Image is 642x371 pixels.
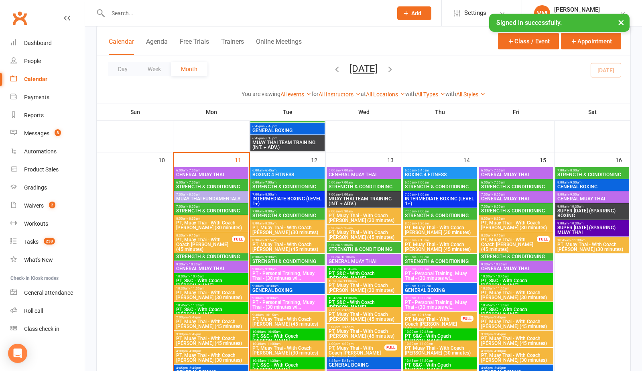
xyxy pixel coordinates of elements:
[481,172,552,177] span: GENERAL MUAY THAI
[540,153,554,166] div: 15
[404,181,475,184] span: 6:00am
[404,184,475,189] span: STRENGTH & CONDITIONING
[252,346,323,355] span: PT, Muay Thai - With Coach [PERSON_NAME] (30 minutes)
[492,263,507,266] span: - 10:30am
[404,193,475,196] span: 7:00am
[494,304,509,307] span: - 11:30am
[494,275,509,278] span: - 10:45am
[252,196,323,206] span: INTERMEDIATE BOXING (LEVEL 1+)
[24,58,41,64] div: People
[328,267,399,271] span: 10:00am
[557,169,628,172] span: 7:00am
[481,184,552,189] span: STRENGTH & CONDITIONING
[328,169,399,172] span: 6:00am
[176,205,247,208] span: 7:00am
[252,242,323,252] span: PT, Muay Thai - With Coach [PERSON_NAME] (45 minutes)
[481,307,552,317] span: PT, S&C - With Coach [PERSON_NAME]
[569,193,581,196] span: - 9:00am
[232,236,245,242] div: FULL
[252,210,323,213] span: 7:00am
[404,300,475,310] span: PT - Personal Training, Muay Thai - (30 minutes wi...
[342,267,357,271] span: - 10:45am
[328,247,399,252] span: STRENGTH & CONDITIONING
[252,317,323,326] span: PT, Muay Thai - With Coach [PERSON_NAME] (45 minutes)
[252,313,323,317] span: 9:30am
[252,116,323,121] span: STRENGTH & CONDITIONING
[328,296,399,300] span: 10:45am
[189,275,204,278] span: - 10:45am
[416,91,445,98] a: All Types
[404,296,475,300] span: 9:30am
[176,290,247,300] span: PT, Muay Thai - With Coach [PERSON_NAME] (30 minutes)
[481,275,552,278] span: 10:00am
[252,296,323,300] span: 9:30am
[416,169,429,172] span: - 6:45am
[569,181,581,184] span: - 9:00am
[384,344,397,351] div: FULL
[252,140,323,150] span: MUAY THAI TEAM TRAINING (INT. + ADV.)
[176,237,232,252] span: PT, Muay Thai - With Coach [PERSON_NAME] (45 minutes)
[405,91,416,97] strong: with
[24,148,57,155] div: Automations
[311,153,325,166] div: 12
[252,342,323,346] span: 10:30am
[328,230,399,240] span: PT, Muay Thai - With Coach [PERSON_NAME] (45 minutes)
[176,208,247,213] span: STRENGTH & CONDITIONING
[24,257,53,263] div: What's New
[250,104,326,120] th: Tue
[264,193,276,196] span: - 8:00am
[24,202,44,209] div: Waivers
[404,271,475,281] span: PT - Personal Training, Muay Thai - (30 minutes wi...
[187,205,200,208] span: - 8:00am
[10,88,85,106] a: Payments
[252,288,323,293] span: GENERAL BOXING
[328,243,399,247] span: 8:30am
[404,313,461,317] span: 9:30am
[328,329,399,338] span: PT, Muay Thai - With Coach [PERSON_NAME] (45 minutes)
[557,196,628,201] span: GENERAL MUAY THAI
[416,193,429,196] span: - 8:00am
[264,124,277,128] span: - 7:45pm
[235,153,249,166] div: 11
[328,255,399,259] span: 9:30am
[496,19,562,26] span: Signed in successfully.
[464,4,486,22] span: Settings
[24,289,73,296] div: General attendance
[176,316,247,319] span: 2:00pm
[478,104,555,120] th: Fri
[554,6,620,13] div: [PERSON_NAME]
[404,172,475,177] span: BOXING 4 FITNESS
[349,63,378,74] button: [DATE]
[187,169,200,172] span: - 7:00am
[176,287,247,290] span: 10:30am
[138,62,171,76] button: Week
[252,238,323,242] span: 8:30am
[24,166,59,173] div: Product Sales
[187,193,200,196] span: - 8:00am
[481,193,552,196] span: 7:00am
[557,181,628,184] span: 8:00am
[481,336,552,346] span: PT, Muay Thai - With Coach [PERSON_NAME] (45 minutes)
[404,334,475,343] span: PT, S&C - With Coach [PERSON_NAME]
[252,259,323,264] span: STRENGTH & CONDITIONING
[498,33,559,49] button: Class / Event
[493,316,506,319] span: - 2:45pm
[24,94,49,100] div: Payments
[328,342,385,346] span: 4:00pm
[416,255,429,259] span: - 9:30am
[481,287,552,290] span: 10:30am
[416,284,431,288] span: - 10:30am
[557,208,628,218] span: SUPER [DATE] (SPARRING) BOXING
[340,255,355,259] span: - 10:30am
[187,234,200,237] span: - 9:15am
[328,226,399,230] span: 8:30am
[404,259,475,264] span: STRENGTH & CONDITIONING
[342,279,357,283] span: - 11:00am
[10,52,85,70] a: People
[10,320,85,338] a: Class kiosk mode
[188,332,201,336] span: - 3:45pm
[266,330,280,334] span: - 10:45am
[328,184,399,189] span: STRENGTH & CONDITIONING
[404,342,475,346] span: 10:30am
[534,5,550,21] div: VM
